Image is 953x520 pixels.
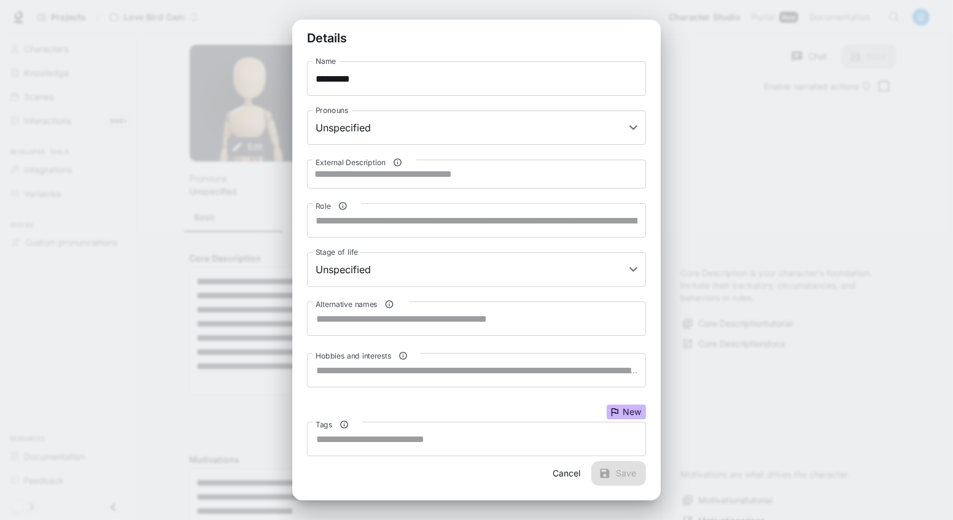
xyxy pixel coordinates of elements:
span: Hobbies and interests [316,351,391,361]
label: Pronouns [316,105,348,115]
button: Alternative names [381,296,398,312]
span: New [618,408,646,416]
span: Tags [316,419,332,430]
button: Cancel [547,461,586,486]
span: Alternative names [316,299,378,309]
label: Stage of life [316,247,358,257]
button: Tags [336,416,352,433]
p: Add up to 6 tags [307,459,646,470]
span: External Description [316,157,386,168]
button: External Description [389,154,406,171]
button: Role [335,198,351,214]
button: Hobbies and interests [395,347,411,364]
span: Role [316,201,331,211]
div: Unspecified [307,111,646,145]
div: Unspecified [307,252,646,287]
label: Name [316,56,336,66]
h2: Details [292,20,661,56]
